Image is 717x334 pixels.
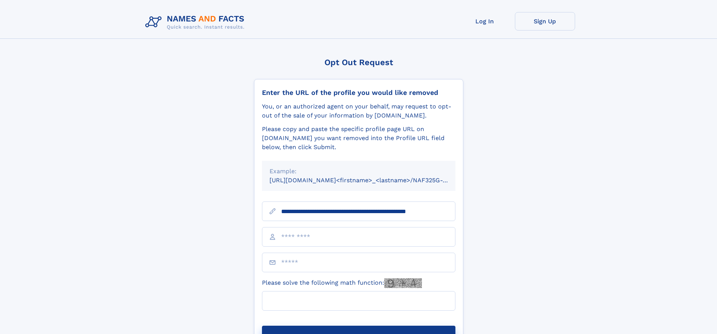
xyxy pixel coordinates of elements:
div: Example: [269,167,448,176]
img: Logo Names and Facts [142,12,251,32]
div: Enter the URL of the profile you would like removed [262,88,455,97]
a: Log In [455,12,515,31]
div: You, or an authorized agent on your behalf, may request to opt-out of the sale of your informatio... [262,102,455,120]
label: Please solve the following math function: [262,278,422,288]
div: Please copy and paste the specific profile page URL on [DOMAIN_NAME] you want removed into the Pr... [262,125,455,152]
a: Sign Up [515,12,575,31]
div: Opt Out Request [254,58,463,67]
small: [URL][DOMAIN_NAME]<firstname>_<lastname>/NAF325G-xxxxxxxx [269,177,470,184]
